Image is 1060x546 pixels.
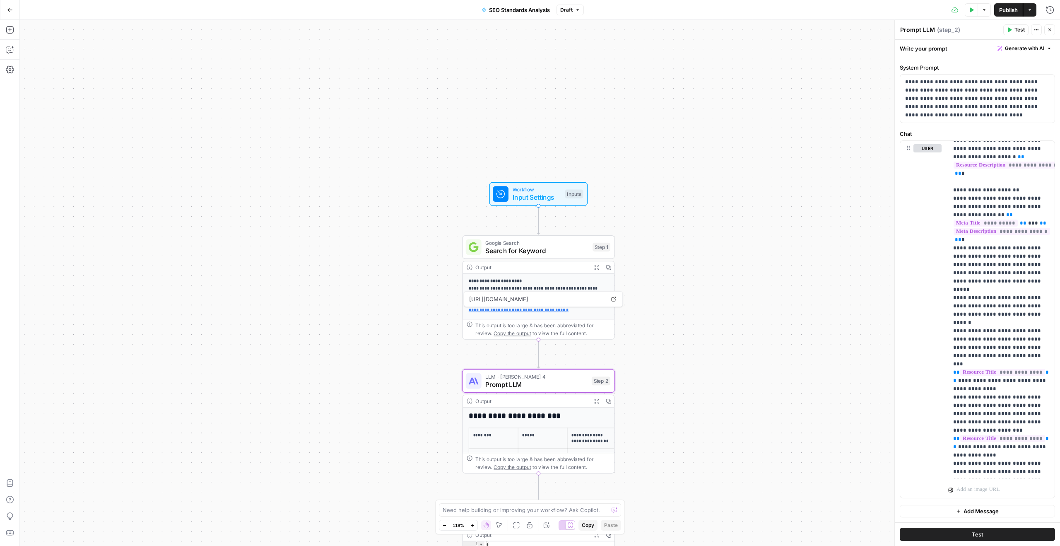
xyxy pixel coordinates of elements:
[475,321,610,337] div: This output is too large & has been abbreviated for review. to view the full content.
[560,6,573,14] span: Draft
[900,141,942,498] div: user
[1003,24,1029,35] button: Test
[900,63,1055,72] label: System Prompt
[485,239,588,246] span: Google Search
[489,6,550,14] span: SEO Standards Analysis
[494,464,531,470] span: Copy the output
[565,190,583,198] div: Inputs
[485,372,588,380] span: LLM · [PERSON_NAME] 4
[900,528,1055,541] button: Test
[937,26,960,34] span: ( step_2 )
[485,379,588,389] span: Prompt LLM
[467,292,607,307] span: [URL][DOMAIN_NAME]
[895,40,1060,57] div: Write your prompt
[475,455,610,471] div: This output is too large & has been abbreviated for review. to view the full content.
[999,6,1018,14] span: Publish
[485,246,588,256] span: Search for Keyword
[900,505,1055,517] button: Add Message
[578,520,597,531] button: Copy
[475,263,588,271] div: Output
[994,43,1055,54] button: Generate with AI
[900,130,1055,138] label: Chat
[537,206,540,234] g: Edge from start to step_1
[513,193,561,203] span: Input Settings
[513,186,561,193] span: Workflow
[900,26,935,34] textarea: Prompt LLM
[593,243,610,251] div: Step 1
[494,330,531,336] span: Copy the output
[994,3,1023,17] button: Publish
[592,377,610,385] div: Step 2
[477,3,555,17] button: SEO Standards Analysis
[453,522,464,529] span: 119%
[462,182,614,206] div: WorkflowInput SettingsInputs
[601,520,621,531] button: Paste
[1005,45,1044,52] span: Generate with AI
[1014,26,1025,34] span: Test
[582,522,594,529] span: Copy
[475,397,588,405] div: Output
[475,531,588,539] div: Output
[972,530,983,539] span: Test
[913,144,942,152] button: user
[604,522,618,529] span: Paste
[556,5,584,15] button: Draft
[964,507,999,515] span: Add Message
[537,474,540,502] g: Edge from step_2 to step_3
